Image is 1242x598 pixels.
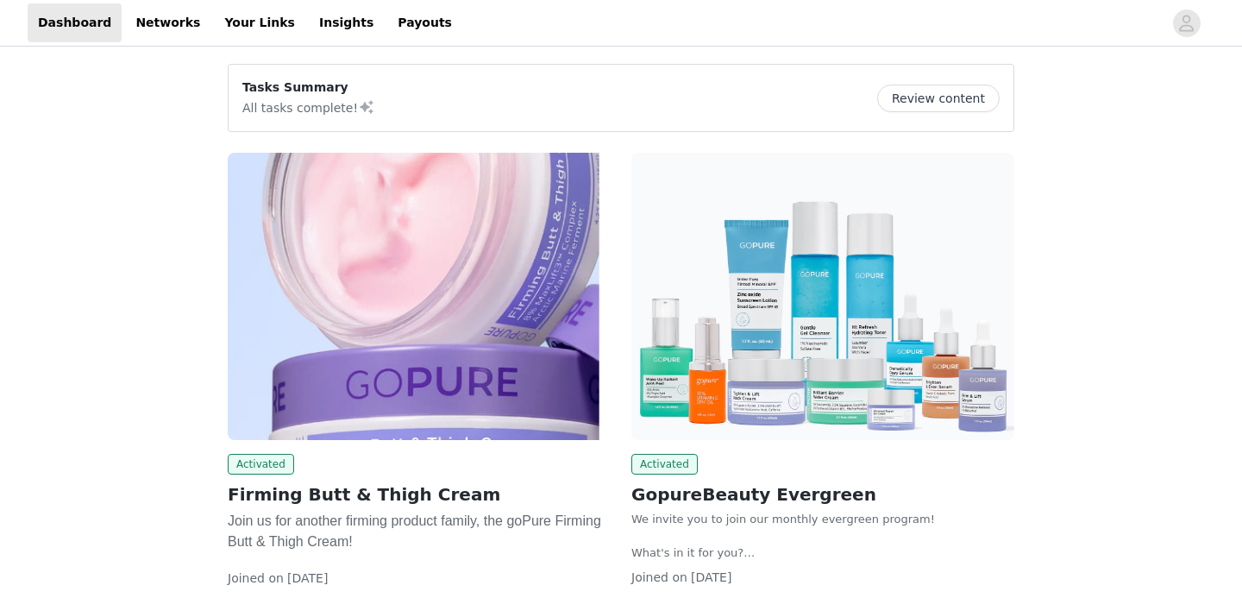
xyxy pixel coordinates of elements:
a: Insights [309,3,384,42]
span: Activated [631,454,698,475]
a: Dashboard [28,3,122,42]
h2: Firming Butt & Thigh Cream [228,482,611,507]
h2: GopureBeauty Evergreen [631,482,1014,507]
span: Joined on [631,570,687,584]
p: All tasks complete! [242,97,375,117]
span: [DATE] [287,571,328,585]
span: Join us for another firming product family, the goPure Firming Butt & Thigh Cream! [228,513,601,549]
span: Joined on [228,571,284,585]
a: Networks [125,3,210,42]
span: [DATE] [691,570,731,584]
p: We invite you to join our monthly evergreen program! [631,511,1014,528]
p: Tasks Summary [242,79,375,97]
img: GoPure Beauty [228,153,611,440]
p: What's in it for you? [631,544,1014,562]
span: Activated [228,454,294,475]
img: GoPure Beauty [631,153,1014,440]
button: Review content [877,85,1000,112]
div: avatar [1178,9,1195,37]
a: Your Links [214,3,305,42]
a: Payouts [387,3,462,42]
